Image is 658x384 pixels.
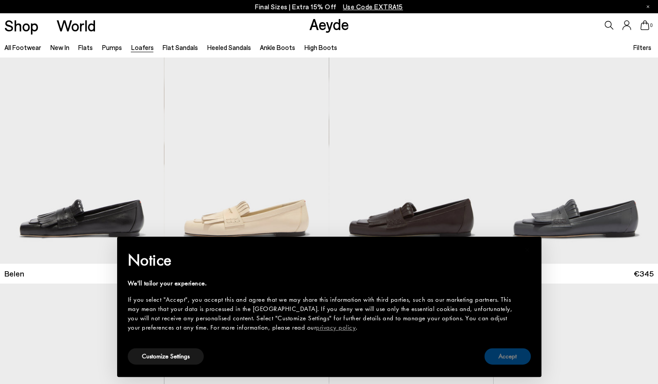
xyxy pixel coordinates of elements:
[304,43,337,51] a: High Boots
[649,23,654,28] span: 0
[640,20,649,30] a: 0
[309,15,349,33] a: Aeyde
[494,264,658,284] a: Belen €345
[255,1,403,12] p: Final Sizes | Extra 15% Off
[128,295,517,332] div: If you select "Accept", you accept this and agree that we may share this information with third p...
[316,323,356,332] a: privacy policy
[634,268,654,279] span: €345
[128,249,517,272] h2: Notice
[164,57,328,264] img: Belen Tassel Loafers
[50,43,69,51] a: New In
[78,43,93,51] a: Flats
[329,57,494,264] div: 1 / 6
[4,43,41,51] a: All Footwear
[524,243,530,257] span: ×
[128,279,517,288] div: We'll tailor your experience.
[343,3,403,11] span: Navigate to /collections/ss25-final-sizes
[4,268,24,279] span: Belen
[102,43,122,51] a: Pumps
[4,18,38,33] a: Shop
[494,57,658,264] img: Belen Tassel Loafers
[517,239,538,261] button: Close this notice
[329,57,494,264] img: Belen Tassel Loafers
[207,43,251,51] a: Heeled Sandals
[633,43,651,51] span: Filters
[163,43,198,51] a: Flat Sandals
[260,43,295,51] a: Ankle Boots
[329,57,493,264] a: Next slide Previous slide
[131,43,153,51] a: Loafers
[128,348,204,365] button: Customize Settings
[57,18,96,33] a: World
[484,348,531,365] button: Accept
